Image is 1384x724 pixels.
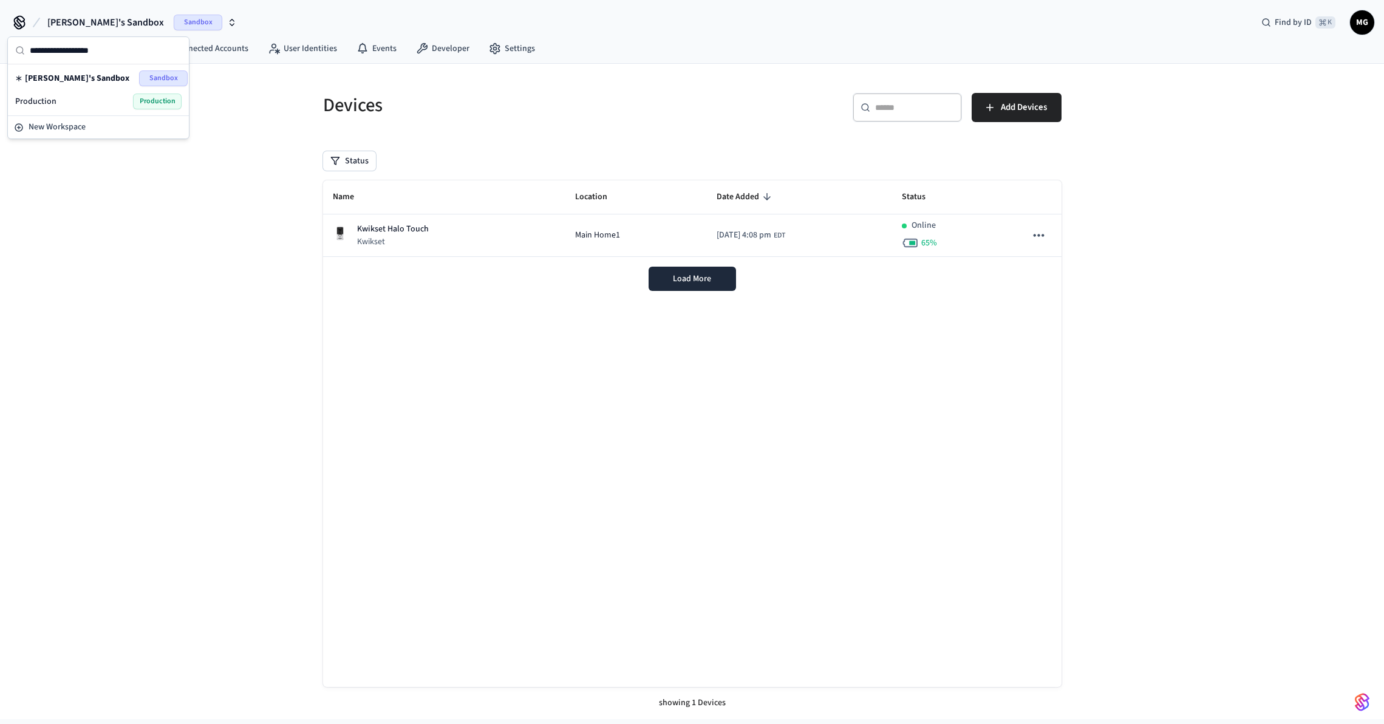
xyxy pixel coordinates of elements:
span: Name [333,188,370,207]
span: 65 % [921,237,937,249]
span: EDT [774,230,785,241]
h5: Devices [323,93,685,118]
div: America/New_York [717,229,785,242]
a: Settings [479,38,545,60]
p: Kwikset Halo Touch [357,223,429,236]
span: Production [133,94,182,109]
a: User Identities [258,38,347,60]
span: Location [575,188,623,207]
p: Kwikset [357,236,429,248]
button: New Workspace [9,117,188,137]
div: Find by ID⌘ K [1252,12,1345,33]
span: New Workspace [29,121,86,134]
button: Add Devices [972,93,1062,122]
table: sticky table [323,180,1062,257]
a: Events [347,38,406,60]
button: Status [323,151,376,171]
button: Load More [649,267,736,291]
img: Kwikset Halo Touchscreen Wifi Enabled Smart Lock, Polished Chrome, Front [333,226,347,241]
span: Status [902,188,941,207]
span: MG [1351,12,1373,33]
span: Main Home1 [575,229,620,242]
span: [PERSON_NAME]'s Sandbox [47,15,164,30]
span: Add Devices [1001,100,1047,115]
span: [PERSON_NAME]'s Sandbox [25,72,129,84]
span: Date Added [717,188,775,207]
div: Suggestions [8,64,189,115]
span: Load More [673,273,711,285]
a: Connected Accounts [148,38,258,60]
span: Sandbox [139,70,188,86]
span: Find by ID [1275,16,1312,29]
span: [DATE] 4:08 pm [717,229,771,242]
a: Developer [406,38,479,60]
button: MG [1350,10,1374,35]
span: Sandbox [174,15,222,30]
span: ⌘ K [1315,16,1335,29]
span: Production [15,95,56,108]
p: Online [912,219,936,232]
img: SeamLogoGradient.69752ec5.svg [1355,692,1369,712]
div: showing 1 Devices [323,687,1062,719]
